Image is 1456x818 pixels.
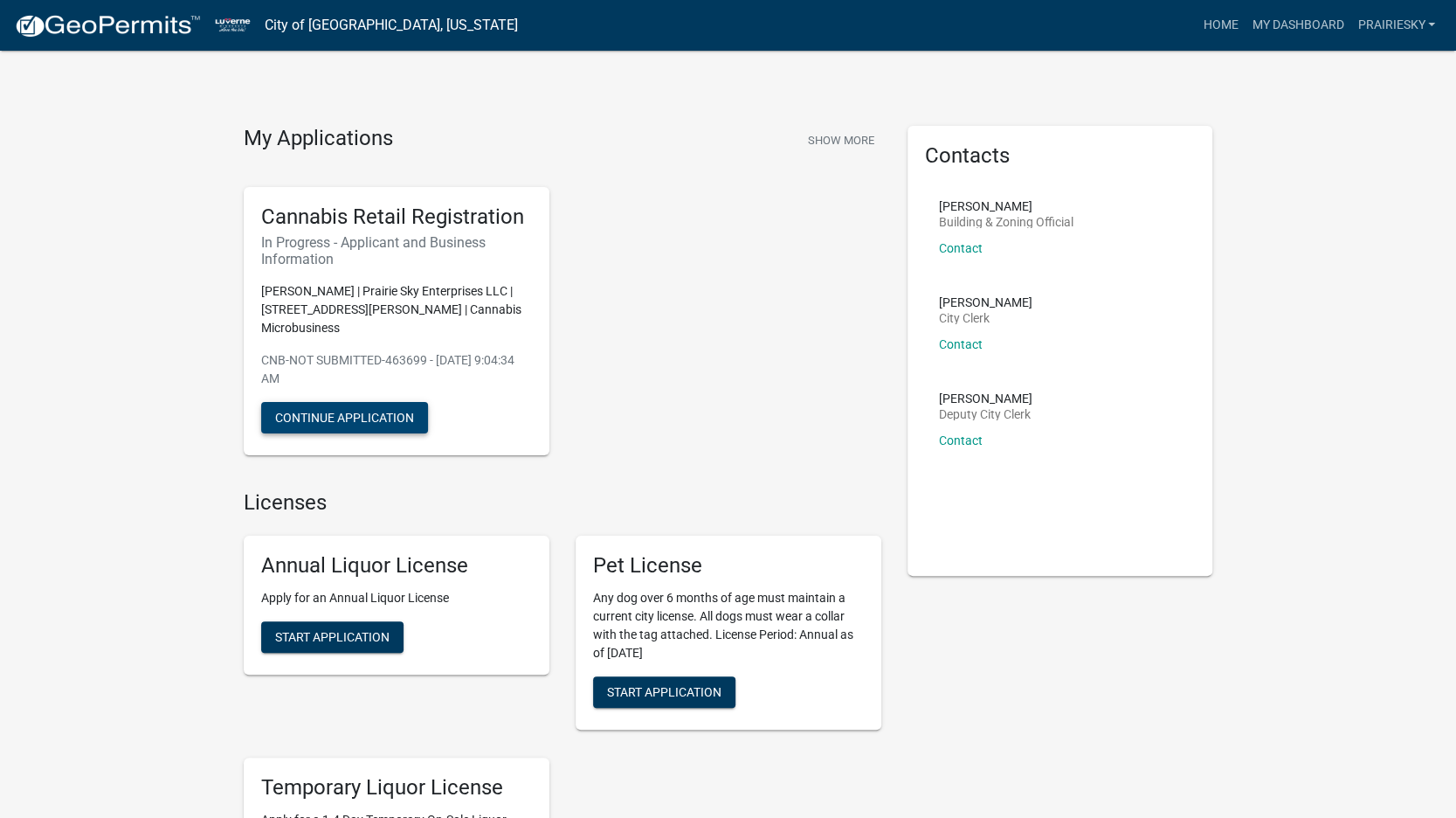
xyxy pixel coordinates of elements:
[261,204,532,230] h5: Cannabis Retail Registration
[607,685,721,699] span: Start Application
[265,10,518,40] a: City of [GEOGRAPHIC_DATA], [US_STATE]
[593,589,864,662] p: Any dog over 6 months of age must maintain a current city license. All dogs must wear a collar wi...
[925,143,1196,169] h5: Contacts
[939,241,983,255] a: Contact
[939,312,1032,324] p: City Clerk
[261,589,532,607] p: Apply for an Annual Liquor License
[939,337,983,351] a: Contact
[939,408,1032,420] p: Deputy City Clerk
[244,490,881,516] h4: Licenses
[215,13,251,37] img: City of Luverne, Minnesota
[261,351,532,388] p: CNB-NOT SUBMITTED-463699 - [DATE] 9:04:34 AM
[261,621,404,653] button: Start Application
[593,676,735,708] button: Start Application
[593,553,864,579] h5: Pet License
[261,775,532,801] h5: Temporary Liquor License
[261,282,532,337] p: [PERSON_NAME] | Prairie Sky Enterprises LLC | [STREET_ADDRESS][PERSON_NAME] | Cannabis Microbusiness
[275,630,390,644] span: Start Application
[261,402,428,433] button: Continue Application
[939,433,983,447] a: Contact
[939,296,1032,308] p: [PERSON_NAME]
[1350,9,1442,42] a: prairiesky
[939,200,1073,212] p: [PERSON_NAME]
[801,126,881,155] button: Show More
[1196,9,1245,42] a: Home
[939,392,1032,405] p: [PERSON_NAME]
[939,216,1073,228] p: Building & Zoning Official
[261,553,532,579] h5: Annual Liquor License
[261,234,532,267] h6: In Progress - Applicant and Business Information
[244,126,393,152] h4: My Applications
[1245,9,1350,42] a: My Dashboard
